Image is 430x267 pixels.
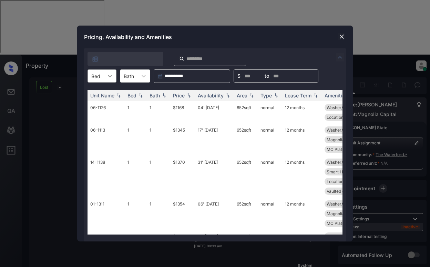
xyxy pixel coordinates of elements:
[282,198,322,230] td: 12 months
[161,93,167,98] img: sorting
[327,105,364,110] span: Washer/Dryer Up...
[234,198,258,230] td: 652 sqft
[185,93,192,98] img: sorting
[147,230,170,262] td: 1
[327,115,361,120] span: Location Prem 1...
[115,93,122,98] img: sorting
[327,179,361,184] span: Location Prem 1...
[312,93,319,98] img: sorting
[179,56,184,62] img: icon-zuma
[173,93,185,98] div: Price
[258,156,282,198] td: normal
[282,101,322,124] td: 12 months
[125,198,147,230] td: 1
[336,53,344,61] img: icon-zuma
[237,72,240,80] span: $
[147,124,170,156] td: 1
[195,101,234,124] td: 04' [DATE]
[327,127,364,133] span: Washer/Dryer Up...
[170,101,195,124] td: $1168
[125,101,147,124] td: 1
[237,93,247,98] div: Area
[127,93,136,98] div: Bed
[92,56,99,63] img: icon-zuma
[338,33,345,40] img: close
[234,124,258,156] td: 652 sqft
[273,93,279,98] img: sorting
[150,93,160,98] div: Bath
[327,169,365,174] span: Smart Home Enab...
[170,230,195,262] td: $1358
[258,101,282,124] td: normal
[88,101,125,124] td: 06-1126
[88,198,125,230] td: 01-1311
[137,93,144,98] img: sorting
[88,156,125,198] td: 14-1138
[327,147,362,152] span: MC Platinum Flo...
[285,93,311,98] div: Lease Term
[325,93,348,98] div: Amenities
[125,124,147,156] td: 1
[282,230,322,262] td: 12 months
[195,124,234,156] td: 17' [DATE]
[147,156,170,198] td: 1
[88,124,125,156] td: 06-1113
[258,230,282,262] td: normal
[170,198,195,230] td: $1354
[224,93,231,98] img: sorting
[282,156,322,198] td: 12 months
[147,198,170,230] td: 1
[327,233,364,239] span: Washer/Dryer Up...
[265,72,269,80] span: to
[248,93,255,98] img: sorting
[195,230,234,262] td: 23' [DATE]
[198,93,224,98] div: Availability
[327,160,364,165] span: Washer/Dryer Up...
[327,211,359,216] span: Magnolia - Plat...
[327,221,362,226] span: MC Platinum Flo...
[234,230,258,262] td: 652 sqft
[88,230,125,262] td: 06-1116
[170,124,195,156] td: $1345
[234,156,258,198] td: 652 sqft
[327,137,359,142] span: Magnolia - Plat...
[327,201,364,207] span: Washer/Dryer Up...
[195,156,234,198] td: 31' [DATE]
[77,26,353,48] div: Pricing, Availability and Amenities
[147,101,170,124] td: 1
[258,124,282,156] td: normal
[258,198,282,230] td: normal
[125,230,147,262] td: 1
[327,189,355,194] span: Vaulted ceiling
[125,156,147,198] td: 1
[195,198,234,230] td: 06' [DATE]
[282,124,322,156] td: 12 months
[234,101,258,124] td: 652 sqft
[90,93,114,98] div: Unit Name
[170,156,195,198] td: $1370
[260,93,272,98] div: Type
